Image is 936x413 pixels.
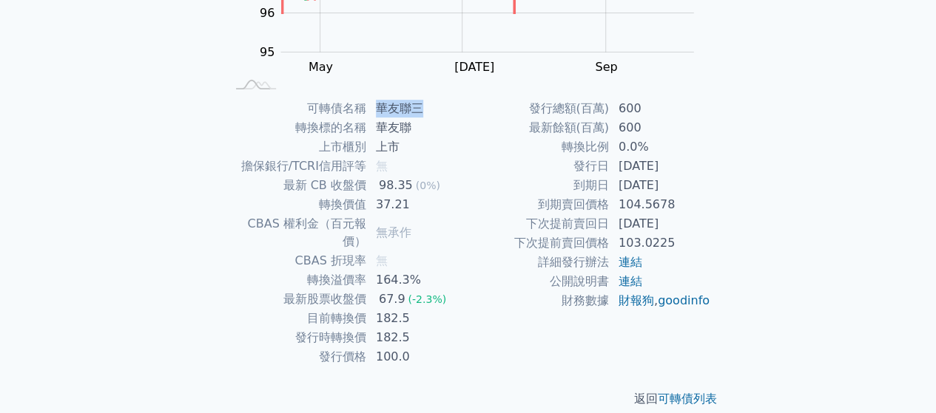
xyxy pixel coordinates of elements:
span: 無承作 [376,225,411,239]
tspan: Sep [595,60,617,74]
td: 103.0225 [610,233,711,253]
a: goodinfo [658,293,710,307]
span: 無 [376,253,388,267]
td: 華友聯 [367,118,468,137]
td: [DATE] [610,176,711,195]
td: 最新餘額(百萬) [468,118,610,137]
td: , [610,291,711,310]
td: 到期日 [468,176,610,195]
td: 目前轉換價 [226,309,367,328]
a: 可轉債列表 [658,392,717,406]
td: [DATE] [610,157,711,176]
td: 擔保銀行/TCRI信用評等 [226,157,367,176]
div: 98.35 [376,177,416,194]
td: 600 [610,118,711,137]
td: 0.0% [610,137,711,157]
td: 發行日 [468,157,610,176]
td: 182.5 [367,309,468,328]
td: 轉換標的名稱 [226,118,367,137]
td: 財務數據 [468,291,610,310]
td: 詳細發行辦法 [468,253,610,272]
td: 100.0 [367,347,468,366]
td: 公開說明書 [468,272,610,291]
td: 到期賣回價格 [468,195,610,214]
td: 164.3% [367,270,468,290]
td: 182.5 [367,328,468,347]
td: 發行時轉換價 [226,328,367,347]
td: 37.21 [367,195,468,214]
td: 下次提前賣回價格 [468,233,610,253]
tspan: May [309,60,333,74]
td: 可轉債名稱 [226,99,367,118]
td: 最新股票收盤價 [226,290,367,309]
td: [DATE] [610,214,711,233]
td: 發行價格 [226,347,367,366]
a: 連結 [619,274,642,288]
td: CBAS 權利金（百元報價） [226,214,367,251]
div: 67.9 [376,290,408,308]
a: 連結 [619,255,642,269]
td: 華友聯三 [367,99,468,118]
tspan: 95 [260,45,275,59]
span: (-2.3%) [408,293,446,305]
td: 轉換價值 [226,195,367,214]
span: (0%) [416,180,440,191]
td: 上市 [367,137,468,157]
span: 無 [376,159,388,173]
td: 轉換比例 [468,137,610,157]
td: 最新 CB 收盤價 [226,176,367,195]
td: 600 [610,99,711,118]
td: 下次提前賣回日 [468,214,610,233]
td: 轉換溢價率 [226,270,367,290]
p: 返回 [208,390,729,408]
td: 104.5678 [610,195,711,214]
tspan: [DATE] [454,60,494,74]
td: 上市櫃別 [226,137,367,157]
a: 財報狗 [619,293,654,307]
tspan: 96 [260,6,275,20]
td: 發行總額(百萬) [468,99,610,118]
td: CBAS 折現率 [226,251,367,270]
